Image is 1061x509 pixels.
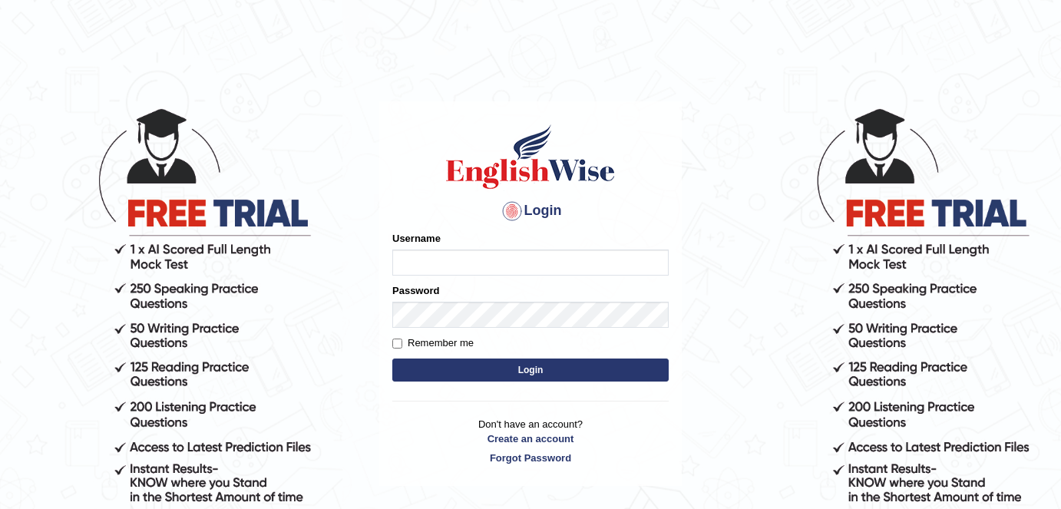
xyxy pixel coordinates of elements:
img: Logo of English Wise sign in for intelligent practice with AI [443,122,618,191]
p: Don't have an account? [392,417,669,464]
a: Forgot Password [392,451,669,465]
label: Remember me [392,335,474,351]
h4: Login [392,199,669,223]
input: Remember me [392,339,402,349]
a: Create an account [392,431,669,446]
label: Username [392,231,441,246]
label: Password [392,283,439,298]
button: Login [392,359,669,382]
